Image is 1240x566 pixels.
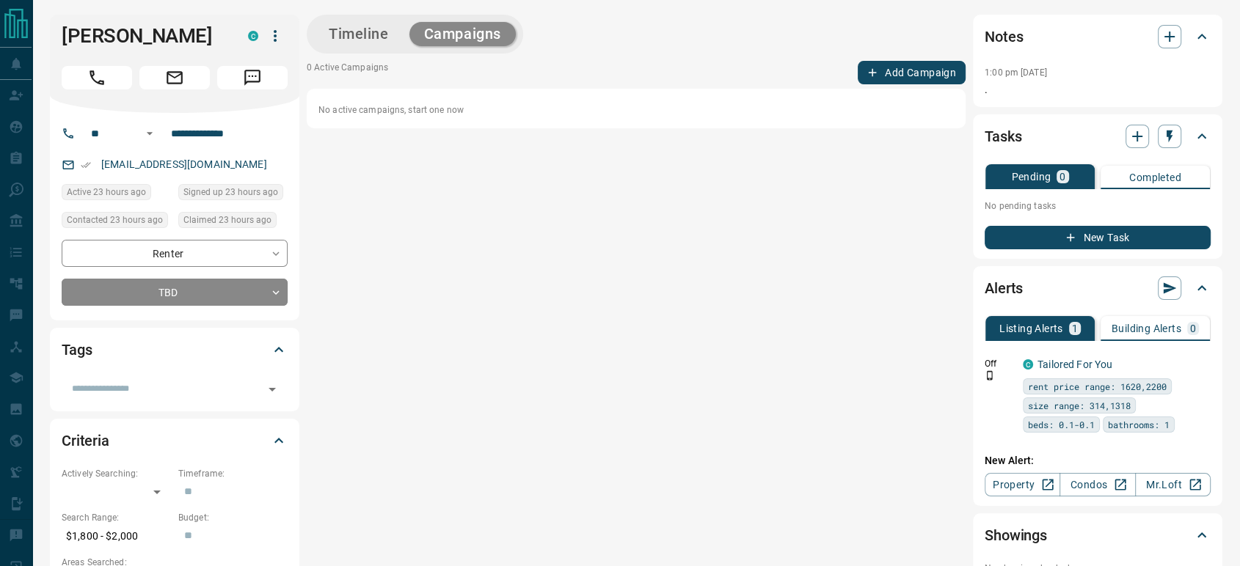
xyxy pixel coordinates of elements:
span: Message [217,66,288,89]
a: [EMAIL_ADDRESS][DOMAIN_NAME] [101,158,267,170]
p: Timeframe: [178,467,288,480]
p: Search Range: [62,511,171,524]
span: rent price range: 1620,2200 [1028,379,1167,394]
span: Claimed 23 hours ago [183,213,271,227]
h2: Tasks [985,125,1021,148]
span: bathrooms: 1 [1108,417,1170,432]
div: TBD [62,279,288,306]
p: Off [985,357,1014,370]
svg: Email Verified [81,160,91,170]
div: Thu Aug 14 2025 [62,184,171,205]
span: beds: 0.1-0.1 [1028,417,1095,432]
div: Showings [985,518,1211,553]
div: Renter [62,240,288,267]
button: Timeline [314,22,404,46]
div: Tasks [985,119,1211,154]
p: New Alert: [985,453,1211,468]
p: No active campaigns, start one now [318,103,954,117]
div: Notes [985,19,1211,54]
div: Thu Aug 14 2025 [62,212,171,232]
h2: Showings [985,523,1047,547]
span: Call [62,66,132,89]
svg: Push Notification Only [985,370,995,381]
p: 1:00 pm [DATE] [985,67,1047,78]
button: Open [262,379,282,400]
span: Contacted 23 hours ago [67,213,163,227]
span: Active 23 hours ago [67,185,146,199]
p: $1,800 - $2,000 [62,524,171,548]
div: condos.ca [1023,359,1033,370]
span: Signed up 23 hours ago [183,185,278,199]
button: New Task [985,226,1211,249]
button: Add Campaign [858,61,966,84]
p: Actively Searching: [62,467,171,480]
a: Tailored For You [1037,359,1112,370]
h2: Notes [985,25,1023,48]
p: 0 [1060,172,1065,182]
div: Tags [62,332,288,367]
button: Campaigns [409,22,516,46]
p: Completed [1129,172,1181,183]
div: Thu Aug 14 2025 [178,184,288,205]
a: Mr.Loft [1135,473,1211,496]
div: Criteria [62,423,288,458]
button: Open [141,125,158,142]
h2: Criteria [62,429,109,452]
div: condos.ca [248,31,258,41]
p: 0 Active Campaigns [307,61,388,84]
p: Listing Alerts [999,323,1063,334]
a: Property [985,473,1060,496]
p: Building Alerts [1112,323,1181,334]
div: Thu Aug 14 2025 [178,212,288,232]
h2: Alerts [985,276,1023,300]
span: Email [139,66,210,89]
p: 1 [1072,323,1078,334]
p: No pending tasks [985,195,1211,217]
a: Condos [1060,473,1135,496]
p: Pending [1011,172,1051,182]
h1: [PERSON_NAME] [62,24,226,48]
h2: Tags [62,338,92,361]
div: Alerts [985,271,1211,306]
p: . [985,82,1211,98]
span: size range: 314,1318 [1028,398,1131,413]
p: 0 [1190,323,1196,334]
p: Budget: [178,511,288,524]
